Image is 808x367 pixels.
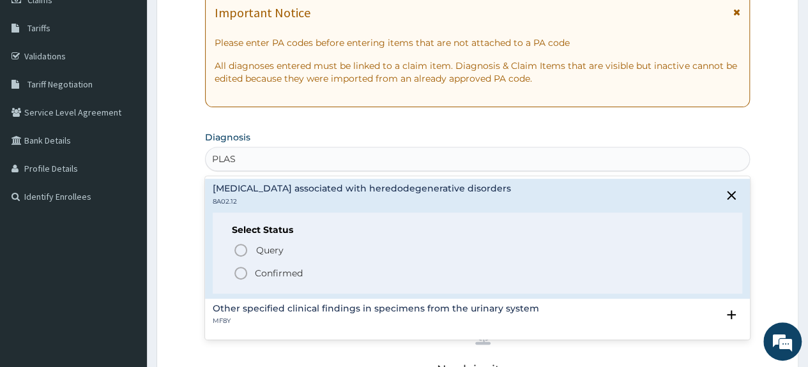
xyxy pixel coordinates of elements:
h6: Select Status [232,225,723,235]
span: Query [256,244,284,257]
h4: [MEDICAL_DATA] associated with heredodegenerative disorders [213,184,511,193]
h4: Other specified clinical findings in specimens from the urinary system [213,304,539,313]
span: Tariffs [27,22,50,34]
p: MF8Y [213,317,539,326]
h1: Important Notice [215,6,310,20]
i: open select status [724,307,739,322]
p: Confirmed [255,267,303,280]
p: 8A02.12 [213,197,511,206]
label: Diagnosis [205,131,250,144]
span: We're online! [74,105,176,234]
div: Minimize live chat window [210,6,240,37]
p: Please enter PA codes before entering items that are not attached to a PA code [215,36,740,49]
span: Tariff Negotiation [27,79,93,90]
textarea: Type your message and hit 'Enter' [6,237,243,282]
i: status option filled [233,266,248,281]
img: d_794563401_company_1708531726252_794563401 [24,64,52,96]
i: status option query [233,243,248,258]
p: All diagnoses entered must be linked to a claim item. Diagnosis & Claim Items that are visible bu... [215,59,740,85]
div: Chat with us now [66,71,215,88]
i: close select status [724,188,739,203]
